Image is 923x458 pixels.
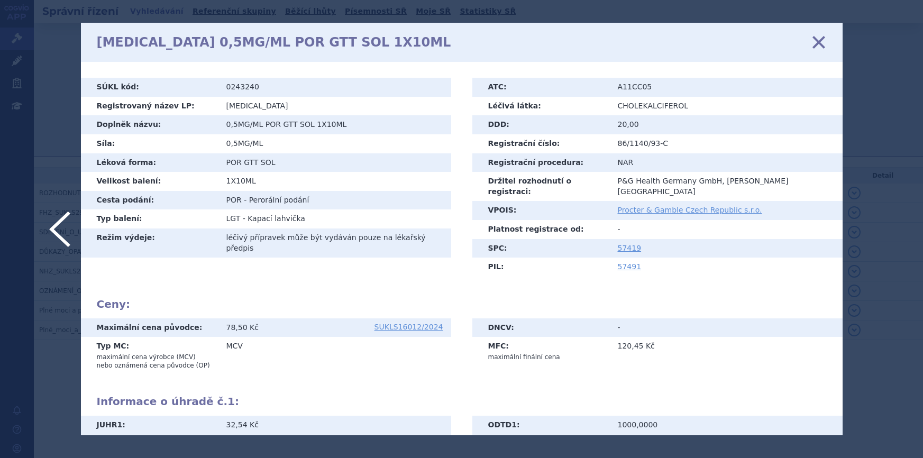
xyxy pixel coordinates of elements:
[81,209,218,228] th: Typ balení:
[97,298,827,310] h2: Ceny:
[117,420,123,429] span: 1
[610,172,843,201] td: P&G Health Germany GmbH, [PERSON_NAME][GEOGRAPHIC_DATA]
[218,134,451,153] td: 0,5MG/ML
[249,196,309,204] span: Perorální podání
[227,395,235,408] span: 1
[618,262,642,271] a: 57491
[472,172,610,201] th: Držitel rozhodnutí o registraci:
[81,78,218,97] th: SÚKL kód:
[472,97,610,116] th: Léčivá látka:
[610,115,843,134] td: 20,00
[472,239,610,258] th: SPC:
[610,78,843,97] td: A11CC05
[488,353,602,361] p: maximální finální cena
[226,323,259,332] span: 78,50 Kč
[610,220,843,239] td: -
[472,201,610,220] th: VPOIS:
[81,318,218,337] th: Maximální cena původce:
[218,228,451,258] td: léčivý přípravek může být vydáván pouze na lékařský předpis
[81,172,218,191] th: Velikost balení:
[472,258,610,277] th: PIL:
[81,134,218,153] th: Síla:
[81,228,218,258] th: Režim výdeje:
[618,244,642,252] a: 57419
[248,214,305,223] span: Kapací lahvička
[218,337,451,374] td: MCV
[472,78,610,97] th: ATC:
[511,420,517,429] span: 1
[472,318,610,337] th: DNCV:
[81,115,218,134] th: Doplněk názvu:
[81,97,218,116] th: Registrovaný název LP:
[610,318,843,337] td: -
[81,435,218,454] th: UHR :
[472,337,610,365] th: MFC:
[244,196,246,204] span: -
[472,416,610,435] th: ODTD :
[610,153,843,172] td: NAR
[81,416,218,435] th: JUHR :
[610,435,843,454] td: 200,0000
[472,115,610,134] th: DDD:
[218,78,451,97] td: 0243240
[610,337,843,365] td: 120,45 Kč
[618,206,762,214] a: Procter & Gamble Czech Republic s.r.o.
[610,416,843,435] td: 1000,0000
[97,35,451,50] h1: [MEDICAL_DATA] 0,5MG/ML POR GTT SOL 1X10ML
[243,214,245,223] span: -
[472,134,610,153] th: Registrační číslo:
[97,395,827,408] h2: Informace o úhradě č. :
[472,153,610,172] th: Registrační procedura:
[472,435,610,454] th: ODTDBAL :
[226,214,241,223] span: LGT
[97,353,211,370] p: maximální cena výrobce (MCV) nebo oznámená cena původce (OP)
[374,323,443,331] a: SUKLS16012/2024
[81,191,218,210] th: Cesta podání:
[218,172,451,191] td: 1X10ML
[81,337,218,374] th: Typ MC:
[811,34,827,50] a: zavřít
[81,153,218,172] th: Léková forma:
[218,115,451,134] td: 0,5MG/ML POR GTT SOL 1X10ML
[226,196,242,204] span: POR
[218,97,451,116] td: [MEDICAL_DATA]
[610,97,843,116] td: CHOLEKALCIFEROL
[218,416,451,435] td: 32,54 Kč
[472,220,610,239] th: Platnost registrace od:
[218,153,451,172] td: POR GTT SOL
[610,134,843,153] td: 86/1140/93-C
